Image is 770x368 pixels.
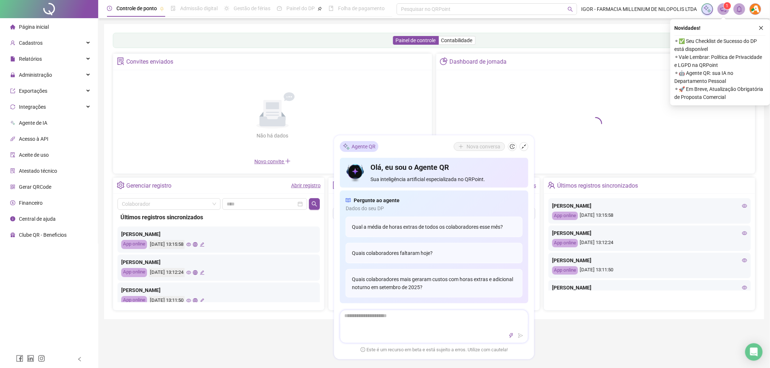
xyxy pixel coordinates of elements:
span: linkedin [27,355,34,362]
button: Nova conversa [454,142,505,151]
span: qrcode [10,184,15,189]
span: Contabilidade [441,37,473,43]
span: ⚬ Vale Lembrar: Política de Privacidade e LGPD na QRPoint [675,53,766,69]
span: Este é um recurso em beta e está sujeito a erros. Utilize com cautela! [361,346,508,353]
span: shrink [521,144,527,149]
div: Quais colaboradores faltaram hoje? [346,243,523,263]
div: Quais colaboradores mais geraram custos com horas extras e adicional noturno em setembro de 2025? [346,269,523,297]
span: exclamation-circle [361,347,365,352]
div: [DATE] 13:15:58 [552,212,747,220]
span: eye [742,258,747,263]
button: thunderbolt [507,331,516,340]
div: Últimos registros sincronizados [557,180,638,192]
span: eye [742,203,747,208]
sup: 1 [724,2,731,9]
span: Novidades ! [675,24,701,32]
span: pie-chart [440,57,448,65]
span: Gestão de férias [234,5,270,11]
div: [PERSON_NAME] [121,258,316,266]
div: App online [552,212,578,220]
span: Clube QR - Beneficios [19,232,67,238]
span: plus [285,158,291,164]
span: history [510,144,515,149]
span: file-text [332,181,340,189]
span: read [346,196,351,204]
span: facebook [16,355,23,362]
span: ⚬ 🤖 Agente QR: sua IA no Departamento Pessoal [675,69,766,85]
span: Pergunte ao agente [354,196,400,204]
div: [PERSON_NAME] [552,229,747,237]
span: Exportações [19,88,47,94]
span: eye [742,285,747,290]
img: 4531 [750,4,761,15]
span: loading [589,117,602,130]
span: Novo convite [254,159,291,164]
span: 1 [726,3,729,8]
div: [DATE] 13:11:50 [149,296,184,305]
span: notification [720,6,727,12]
span: eye [742,231,747,236]
span: setting [117,181,124,189]
span: ⚬ 🚀 Em Breve, Atualização Obrigatória de Proposta Comercial [675,85,766,101]
span: Cadastros [19,40,43,46]
div: App online [121,268,147,277]
span: thunderbolt [509,333,514,338]
span: close [759,25,764,31]
span: team [548,181,555,189]
span: eye [186,242,191,247]
span: dollar [10,200,15,205]
a: Abrir registro [291,183,321,188]
div: App online [121,296,147,305]
img: sparkle-icon.fc2bf0ac1784a2077858766a79e2daf3.svg [343,143,350,150]
span: Central de ajuda [19,216,56,222]
span: IGOR - FARMACIA MILLENIUM DE NILOPOLIS LTDA [582,5,697,13]
span: Gerar QRCode [19,184,51,190]
span: Relatórios [19,56,42,62]
span: export [10,88,15,93]
div: [DATE] 13:11:50 [552,266,747,275]
span: instagram [38,355,45,362]
span: Dados do seu DP [346,204,523,212]
span: api [10,136,15,141]
span: Painel do DP [286,5,315,11]
span: Folha de pagamento [338,5,385,11]
div: Agente QR [340,141,378,152]
span: eye [186,270,191,275]
span: edit [200,298,205,303]
span: global [193,298,198,303]
span: search [568,7,573,12]
span: Administração [19,72,52,78]
span: gift [10,232,15,237]
div: [PERSON_NAME] [121,286,316,294]
img: icon [346,162,365,183]
span: book [329,6,334,11]
span: file-done [171,6,176,11]
span: ⚬ ✅ Seu Checklist de Sucesso do DP está disponível [675,37,766,53]
div: [DATE] 13:12:24 [552,239,747,247]
div: Não há dados [239,132,306,140]
span: global [193,270,198,275]
div: [DATE] 13:15:58 [149,240,184,249]
div: Dashboard de jornada [449,56,507,68]
div: [PERSON_NAME] [121,230,316,238]
div: Convites enviados [126,56,173,68]
div: Open Intercom Messenger [745,343,763,361]
span: dashboard [277,6,282,11]
button: send [516,331,525,340]
span: audit [10,152,15,157]
div: [PERSON_NAME] [552,202,747,210]
span: Acesso à API [19,136,48,142]
span: sync [10,104,15,109]
span: user-add [10,40,15,45]
div: App online [552,266,578,275]
span: sun [224,6,229,11]
span: pushpin [318,7,322,11]
span: solution [10,168,15,173]
span: left [77,357,82,362]
span: edit [200,270,205,275]
div: [PERSON_NAME] [552,284,747,292]
span: pushpin [160,7,164,11]
div: Gerenciar registro [126,180,171,192]
span: clock-circle [107,6,112,11]
span: info-circle [10,216,15,221]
